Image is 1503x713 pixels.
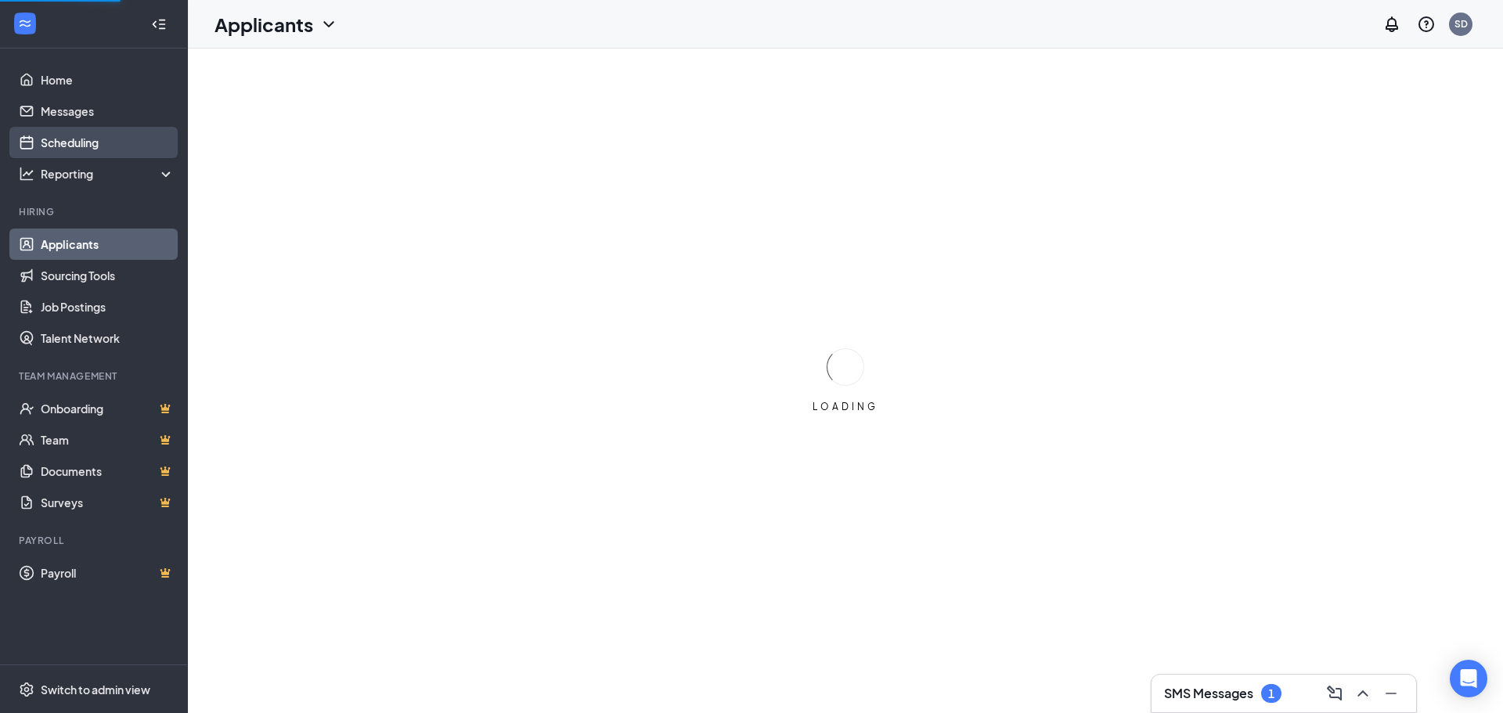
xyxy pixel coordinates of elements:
div: Reporting [41,166,175,182]
a: Sourcing Tools [41,260,175,291]
svg: Settings [19,682,34,697]
svg: WorkstreamLogo [17,16,33,31]
a: PayrollCrown [41,557,175,589]
button: ComposeMessage [1322,681,1347,706]
button: Minimize [1379,681,1404,706]
h1: Applicants [214,11,313,38]
a: Scheduling [41,127,175,158]
a: OnboardingCrown [41,393,175,424]
div: Open Intercom Messenger [1450,660,1487,697]
svg: ComposeMessage [1325,684,1344,703]
svg: Collapse [151,16,167,32]
svg: QuestionInfo [1417,15,1436,34]
div: LOADING [806,400,885,413]
a: DocumentsCrown [41,456,175,487]
div: 1 [1268,687,1274,700]
svg: ChevronDown [319,15,338,34]
svg: Notifications [1382,15,1401,34]
div: Payroll [19,534,171,547]
a: TeamCrown [41,424,175,456]
a: Talent Network [41,322,175,354]
h3: SMS Messages [1164,685,1253,702]
svg: ChevronUp [1353,684,1372,703]
a: SurveysCrown [41,487,175,518]
div: SD [1454,17,1468,31]
div: Hiring [19,205,171,218]
a: Applicants [41,229,175,260]
svg: Analysis [19,166,34,182]
svg: Minimize [1382,684,1400,703]
a: Job Postings [41,291,175,322]
a: Home [41,64,175,95]
button: ChevronUp [1350,681,1375,706]
div: Switch to admin view [41,682,150,697]
div: Team Management [19,369,171,383]
a: Messages [41,95,175,127]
